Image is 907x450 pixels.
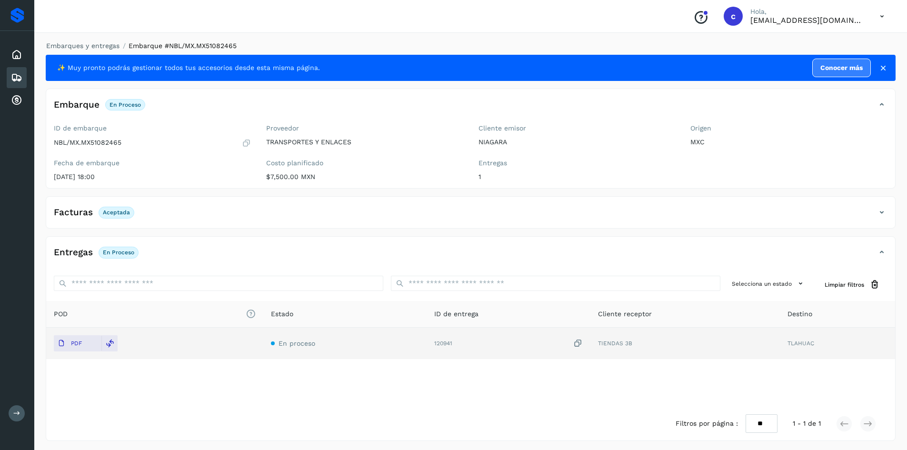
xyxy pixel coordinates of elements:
[57,63,320,73] span: ✨ Muy pronto podrás gestionar todos tus accesorios desde esta misma página.
[266,138,463,146] p: TRANSPORTES Y ENLACES
[598,309,652,319] span: Cliente receptor
[46,42,120,50] a: Embarques y entregas
[266,159,463,167] label: Costo planificado
[54,207,93,218] h4: Facturas
[750,8,865,16] p: Hola,
[266,173,463,181] p: $7,500.00 MXN
[434,339,582,349] div: 120941
[7,44,27,65] div: Inicio
[478,173,676,181] p: 1
[129,42,237,50] span: Embarque #NBL/MX.MX51082465
[54,173,251,181] p: [DATE] 18:00
[110,101,141,108] p: En proceso
[266,124,463,132] label: Proveedor
[690,138,887,146] p: MXC
[478,124,676,132] label: Cliente emisor
[478,159,676,167] label: Entregas
[434,309,478,319] span: ID de entrega
[271,309,293,319] span: Estado
[103,209,130,216] p: Aceptada
[812,59,871,77] a: Conocer más
[54,159,251,167] label: Fecha de embarque
[780,328,895,359] td: TLAHUAC
[46,204,895,228] div: FacturasAceptada
[54,139,121,147] p: NBL/MX.MX51082465
[54,124,251,132] label: ID de embarque
[478,138,676,146] p: NIAGARA
[7,90,27,111] div: Cuentas por cobrar
[46,97,895,120] div: EmbarqueEn proceso
[676,419,738,429] span: Filtros por página :
[103,249,134,256] p: En proceso
[690,124,887,132] label: Origen
[793,419,821,429] span: 1 - 1 de 1
[101,335,118,351] div: Reemplazar POD
[728,276,809,291] button: Selecciona un estado
[54,335,101,351] button: PDF
[787,309,812,319] span: Destino
[7,67,27,88] div: Embarques
[817,276,887,293] button: Limpiar filtros
[590,328,780,359] td: TIENDAS 3B
[825,280,864,289] span: Limpiar filtros
[54,247,93,258] h4: Entregas
[750,16,865,25] p: cuentas3@enlacesmet.com.mx
[46,244,895,268] div: EntregasEn proceso
[54,100,100,110] h4: Embarque
[46,41,896,51] nav: breadcrumb
[54,309,256,319] span: POD
[71,340,82,347] p: PDF
[279,340,315,347] span: En proceso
